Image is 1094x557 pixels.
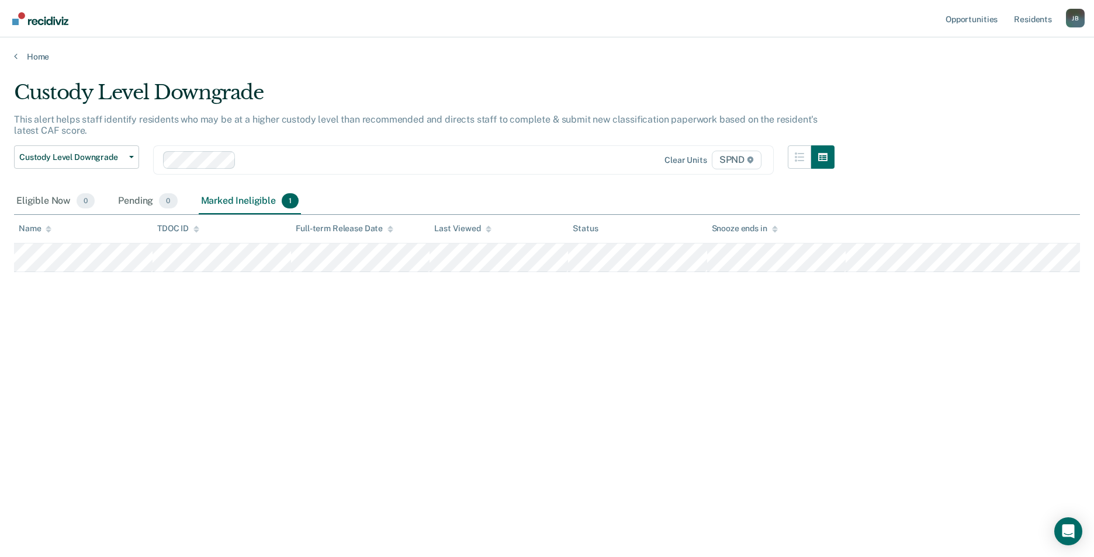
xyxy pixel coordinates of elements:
div: J B [1066,9,1085,27]
div: Snooze ends in [712,224,778,234]
span: 1 [282,193,299,208]
div: Eligible Now0 [14,189,97,214]
div: Pending0 [116,189,179,214]
button: Custody Level Downgrade [14,145,139,169]
div: Clear units [664,155,707,165]
span: 0 [159,193,177,208]
a: Home [14,51,1080,62]
img: Recidiviz [12,12,68,25]
div: Name [19,224,51,234]
div: Status [573,224,598,234]
button: Profile dropdown button [1066,9,1085,27]
div: Open Intercom Messenger [1054,517,1082,545]
p: This alert helps staff identify residents who may be at a higher custody level than recommended a... [14,114,818,136]
div: Last Viewed [434,224,491,234]
div: Full-term Release Date [296,224,393,234]
span: Custody Level Downgrade [19,152,124,162]
div: Marked Ineligible1 [199,189,302,214]
span: 0 [77,193,95,208]
div: Custody Level Downgrade [14,81,835,114]
div: TDOC ID [157,224,199,234]
span: SPND [712,151,761,169]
